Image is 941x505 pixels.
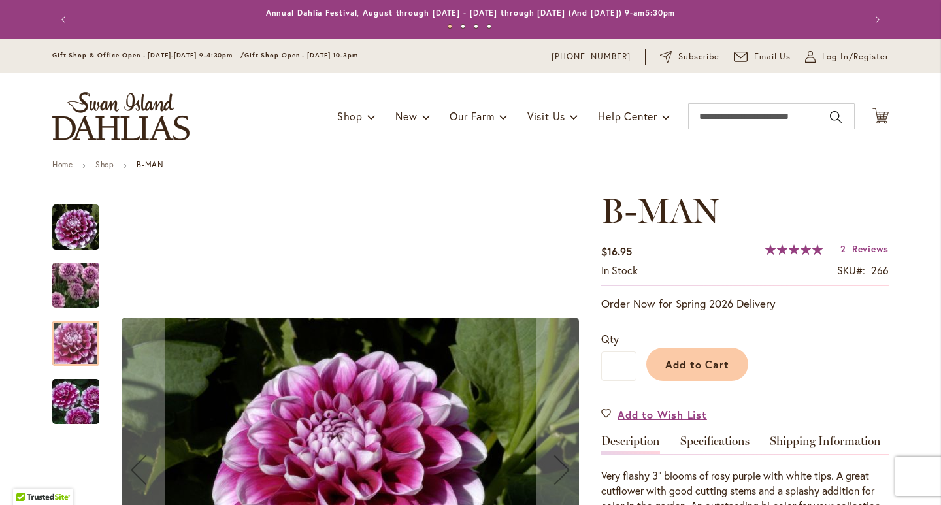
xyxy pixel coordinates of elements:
iframe: Launch Accessibility Center [10,459,46,495]
span: Shop [337,109,363,123]
span: Subscribe [678,50,719,63]
img: B-MAN [52,204,99,251]
span: Gift Shop Open - [DATE] 10-3pm [244,51,358,59]
a: Add to Wish List [601,407,707,422]
span: Visit Us [527,109,565,123]
a: 2 Reviews [840,242,889,255]
button: 2 of 4 [461,24,465,29]
a: Log In/Register [805,50,889,63]
span: Qty [601,332,619,346]
div: Availability [601,263,638,278]
span: 2 [840,242,846,255]
div: B-MAN [52,191,112,250]
a: Description [601,435,660,454]
a: Specifications [680,435,750,454]
div: B-MAN [52,308,112,366]
span: Add to Wish List [618,407,707,422]
strong: B-MAN [137,159,163,169]
span: Add to Cart [665,357,730,371]
a: Shipping Information [770,435,881,454]
button: 1 of 4 [448,24,452,29]
a: Email Us [734,50,791,63]
div: B-MAN [52,250,112,308]
button: 4 of 4 [487,24,491,29]
div: 100% [765,244,823,255]
span: Gift Shop & Office Open - [DATE]-[DATE] 9-4:30pm / [52,51,244,59]
strong: SKU [837,263,865,277]
span: Email Us [754,50,791,63]
button: Previous [52,7,78,33]
span: In stock [601,263,638,277]
button: Next [863,7,889,33]
span: Help Center [598,109,657,123]
button: 3 of 4 [474,24,478,29]
p: Order Now for Spring 2026 Delivery [601,296,889,312]
img: B-MAN [29,244,123,326]
span: Log In/Register [822,50,889,63]
a: Home [52,159,73,169]
a: [PHONE_NUMBER] [552,50,631,63]
span: New [395,109,417,123]
div: 266 [871,263,889,278]
button: Add to Cart [646,348,748,381]
a: Shop [95,159,114,169]
a: Subscribe [660,50,719,63]
a: store logo [52,92,190,140]
span: $16.95 [601,244,632,258]
a: Annual Dahlia Festival, August through [DATE] - [DATE] through [DATE] (And [DATE]) 9-am5:30pm [266,8,676,18]
div: B-MAN [52,366,99,424]
span: Reviews [852,242,889,255]
span: Our Farm [450,109,494,123]
img: B-MAN [29,370,123,433]
span: B-MAN [601,190,719,231]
